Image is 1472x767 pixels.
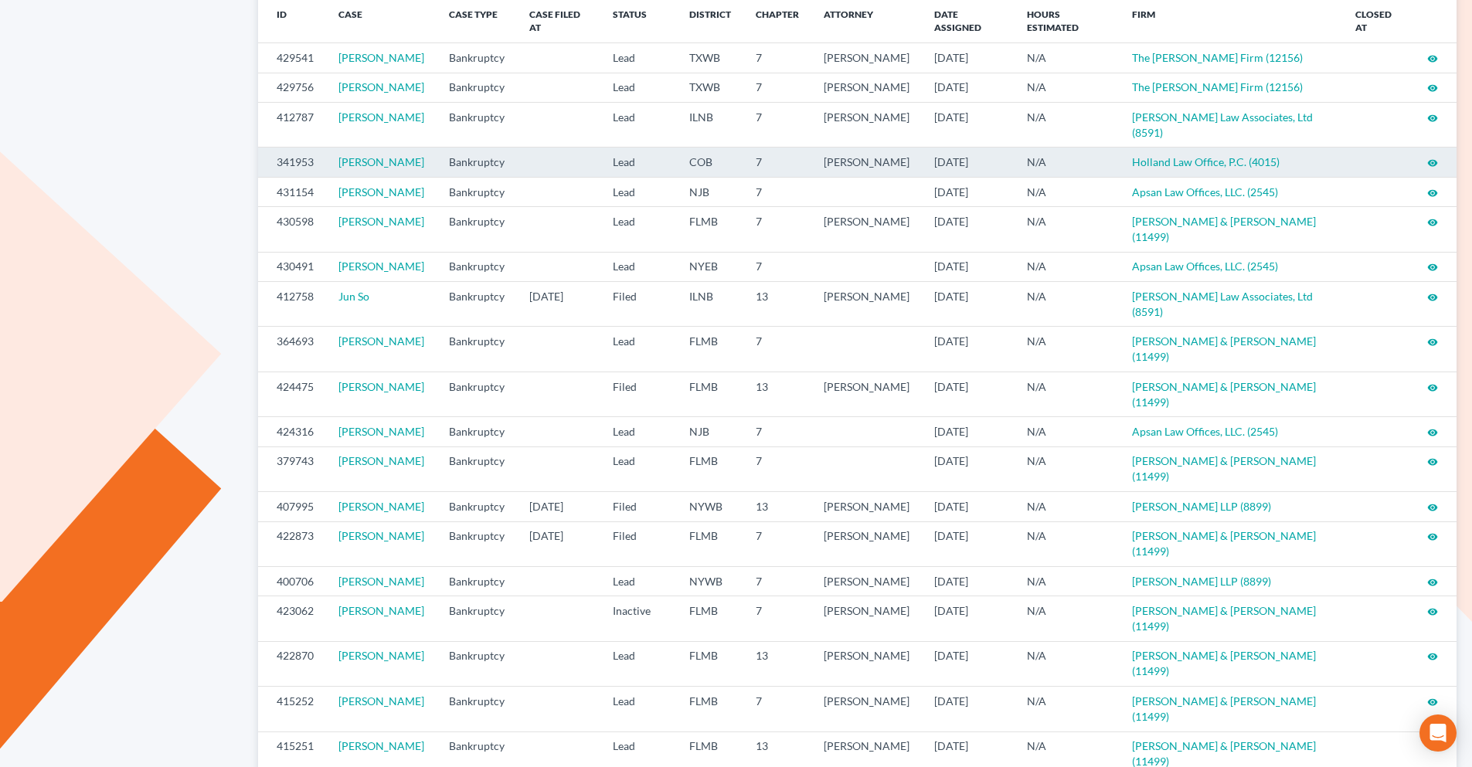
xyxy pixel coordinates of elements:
[338,290,369,303] a: Jun So
[258,372,326,416] td: 424475
[677,687,743,731] td: FLMB
[600,372,677,416] td: Filed
[677,596,743,641] td: FLMB
[338,215,424,228] a: [PERSON_NAME]
[600,103,677,148] td: Lead
[743,103,811,148] td: 7
[743,207,811,252] td: 7
[338,739,424,752] a: [PERSON_NAME]
[677,148,743,177] td: COB
[677,252,743,281] td: NYEB
[1132,80,1303,93] a: The [PERSON_NAME] Firm (12156)
[258,177,326,206] td: 431154
[258,596,326,641] td: 423062
[437,43,517,73] td: Bankruptcy
[338,80,424,93] a: [PERSON_NAME]
[437,148,517,177] td: Bankruptcy
[811,43,922,73] td: [PERSON_NAME]
[922,417,1015,446] td: [DATE]
[1015,521,1120,566] td: N/A
[600,73,677,102] td: Lead
[1015,596,1120,641] td: N/A
[437,177,517,206] td: Bankruptcy
[1132,185,1278,199] a: Apsan Law Offices, LLC. (2545)
[1427,694,1438,708] a: visibility
[1427,188,1438,199] i: visibility
[1419,714,1457,752] div: Open Intercom Messenger
[600,492,677,521] td: Filed
[600,641,677,686] td: Lead
[258,566,326,596] td: 400706
[1132,334,1316,363] a: [PERSON_NAME] & [PERSON_NAME] (11499)
[811,148,922,177] td: [PERSON_NAME]
[677,641,743,686] td: FLMB
[437,641,517,686] td: Bankruptcy
[1427,185,1438,199] a: visibility
[677,327,743,372] td: FLMB
[600,207,677,252] td: Lead
[1015,446,1120,491] td: N/A
[1015,327,1120,372] td: N/A
[437,103,517,148] td: Bankruptcy
[600,43,677,73] td: Lead
[1132,380,1316,409] a: [PERSON_NAME] & [PERSON_NAME] (11499)
[922,372,1015,416] td: [DATE]
[922,148,1015,177] td: [DATE]
[437,327,517,372] td: Bankruptcy
[1015,43,1120,73] td: N/A
[922,252,1015,281] td: [DATE]
[1132,694,1316,723] a: [PERSON_NAME] & [PERSON_NAME] (11499)
[1132,575,1271,588] a: [PERSON_NAME] LLP (8899)
[743,446,811,491] td: 7
[258,327,326,372] td: 364693
[743,687,811,731] td: 7
[811,687,922,731] td: [PERSON_NAME]
[922,43,1015,73] td: [DATE]
[437,596,517,641] td: Bankruptcy
[437,372,517,416] td: Bankruptcy
[338,649,424,662] a: [PERSON_NAME]
[338,454,424,467] a: [PERSON_NAME]
[922,73,1015,102] td: [DATE]
[258,43,326,73] td: 429541
[1427,604,1438,617] a: visibility
[1427,158,1438,168] i: visibility
[922,327,1015,372] td: [DATE]
[338,155,424,168] a: [PERSON_NAME]
[811,282,922,327] td: [PERSON_NAME]
[743,148,811,177] td: 7
[1427,113,1438,124] i: visibility
[922,641,1015,686] td: [DATE]
[1015,177,1120,206] td: N/A
[338,694,424,708] a: [PERSON_NAME]
[1132,51,1303,64] a: The [PERSON_NAME] Firm (12156)
[1427,292,1438,303] i: visibility
[437,566,517,596] td: Bankruptcy
[1427,529,1438,542] a: visibility
[258,207,326,252] td: 430598
[1132,529,1316,558] a: [PERSON_NAME] & [PERSON_NAME] (11499)
[338,334,424,348] a: [PERSON_NAME]
[1427,83,1438,93] i: visibility
[600,282,677,327] td: Filed
[1427,500,1438,513] a: visibility
[811,492,922,521] td: [PERSON_NAME]
[600,687,677,731] td: Lead
[437,73,517,102] td: Bankruptcy
[258,521,326,566] td: 422873
[1427,456,1438,467] i: visibility
[1132,155,1280,168] a: Holland Law Office, P.C. (4015)
[922,492,1015,521] td: [DATE]
[922,177,1015,206] td: [DATE]
[922,103,1015,148] td: [DATE]
[1132,500,1271,513] a: [PERSON_NAME] LLP (8899)
[1132,649,1316,677] a: [PERSON_NAME] & [PERSON_NAME] (11499)
[811,372,922,416] td: [PERSON_NAME]
[1427,454,1438,467] a: visibility
[1427,531,1438,542] i: visibility
[922,687,1015,731] td: [DATE]
[258,282,326,327] td: 412758
[517,282,600,327] td: [DATE]
[922,207,1015,252] td: [DATE]
[1015,687,1120,731] td: N/A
